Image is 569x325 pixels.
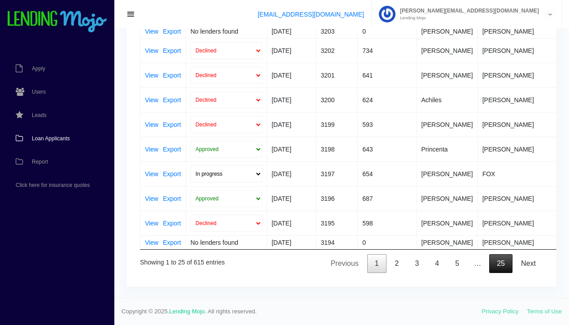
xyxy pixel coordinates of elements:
a: View [145,48,158,54]
td: [DATE] [267,24,316,38]
td: [DATE] [267,137,316,161]
td: 0 [358,235,417,249]
td: [DATE] [267,161,316,186]
td: [PERSON_NAME] [478,235,558,249]
td: [PERSON_NAME] [478,24,558,38]
div: Showing 1 to 25 of 615 entries [140,252,225,267]
td: [PERSON_NAME] [417,24,478,38]
td: 734 [358,38,417,63]
td: 3196 [316,186,358,211]
td: No lenders found [186,235,267,249]
td: [DATE] [267,112,316,137]
a: View [145,72,158,78]
a: Next [513,254,543,273]
span: Users [32,89,46,95]
td: [PERSON_NAME] [478,87,558,112]
td: [PERSON_NAME] [417,112,478,137]
img: Profile image [379,6,395,22]
td: [DATE] [267,235,316,249]
td: [PERSON_NAME] [478,137,558,161]
a: Export [163,220,181,226]
a: Export [163,48,181,54]
td: [DATE] [267,38,316,63]
td: Achiles [417,87,478,112]
a: 25 [489,254,513,273]
a: Terms of Use [527,308,562,315]
a: Previous [323,254,366,273]
span: Apply [32,66,45,71]
td: 3201 [316,63,358,87]
span: Leads [32,113,47,118]
span: [PERSON_NAME][EMAIL_ADDRESS][DOMAIN_NAME] [395,8,539,13]
a: View [145,171,158,177]
span: Loan Applicants [32,136,70,141]
td: 593 [358,112,417,137]
a: Export [163,195,181,202]
td: [PERSON_NAME] [478,63,558,87]
td: 641 [358,63,417,87]
a: Lending Mojo [169,308,205,315]
img: logo-small.png [7,11,108,33]
a: 3 [407,254,426,273]
a: View [145,97,158,103]
td: 3197 [316,161,358,186]
small: Lending Mojo [395,16,539,20]
a: Privacy Policy [482,308,519,315]
a: Export [163,239,181,246]
td: [DATE] [267,63,316,87]
td: 3199 [316,112,358,137]
td: 3195 [316,211,358,235]
a: Export [163,72,181,78]
td: 624 [358,87,417,112]
a: Export [163,171,181,177]
span: Report [32,159,48,165]
a: 5 [447,254,467,273]
td: FOX [478,161,558,186]
td: [PERSON_NAME] [478,186,558,211]
a: Export [163,146,181,152]
td: [PERSON_NAME] [478,112,558,137]
td: [PERSON_NAME] [478,38,558,63]
td: 3202 [316,38,358,63]
a: 1 [367,254,387,273]
td: [PERSON_NAME] [478,211,558,235]
td: 3194 [316,235,358,249]
a: View [145,195,158,202]
span: Click here for insurance quotes [16,182,90,188]
td: [PERSON_NAME] [417,211,478,235]
a: Export [163,97,181,103]
a: Export [163,28,181,35]
span: … [467,260,488,267]
a: Export [163,121,181,128]
a: 4 [427,254,447,273]
a: View [145,220,158,226]
td: No lenders found [186,24,267,38]
a: 2 [387,254,407,273]
td: [PERSON_NAME] [417,161,478,186]
td: 654 [358,161,417,186]
td: 687 [358,186,417,211]
a: [EMAIL_ADDRESS][DOMAIN_NAME] [258,11,364,18]
td: 3200 [316,87,358,112]
a: View [145,239,158,246]
a: View [145,28,158,35]
td: [DATE] [267,186,316,211]
td: [PERSON_NAME] [417,63,478,87]
td: 643 [358,137,417,161]
a: View [145,121,158,128]
a: View [145,146,158,152]
td: [DATE] [267,211,316,235]
td: 3203 [316,24,358,38]
td: [PERSON_NAME] [417,38,478,63]
td: [PERSON_NAME] [417,186,478,211]
td: 0 [358,24,417,38]
td: 3198 [316,137,358,161]
span: Copyright © 2025. . All rights reserved. [122,307,482,316]
td: Princenta [417,137,478,161]
td: [PERSON_NAME] [417,235,478,249]
td: 598 [358,211,417,235]
td: [DATE] [267,87,316,112]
